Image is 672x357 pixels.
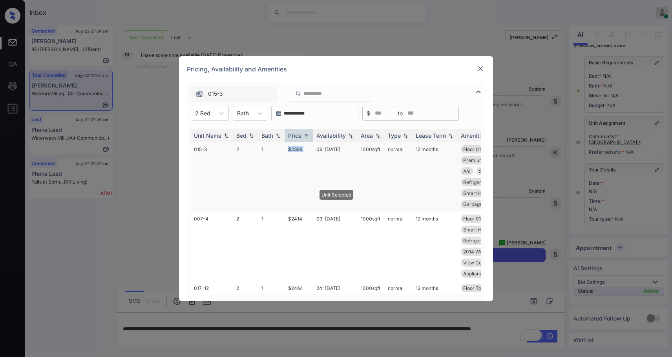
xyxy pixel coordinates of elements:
img: close [477,65,484,73]
td: 03' [DATE] [313,211,358,281]
img: sorting [302,133,310,138]
span: 015-3 [208,89,223,98]
img: sorting [402,133,409,138]
td: $2414 [285,211,313,281]
span: Garbage disposa... [463,201,504,207]
td: normal [385,211,413,281]
div: Type [388,132,401,139]
img: sorting [447,133,455,138]
div: Price [288,132,301,139]
td: 1 [258,281,285,350]
img: sorting [247,133,255,138]
td: $2464 [285,281,313,350]
img: sorting [347,133,354,138]
span: Floor Top [463,285,484,291]
div: Availability [316,132,346,139]
div: Area [361,132,373,139]
span: $ [367,109,370,118]
td: $2399 [285,142,313,211]
td: normal [385,281,413,350]
span: Smart Home Wate... [463,227,508,233]
td: 2 [233,211,258,281]
img: sorting [274,133,282,138]
td: 2 [233,281,258,350]
span: Refrigerator Le... [463,179,500,185]
span: to [398,109,403,118]
span: 2014 Wood Floor... [463,249,504,255]
span: A/c [463,168,471,174]
span: Floor 01 [463,146,481,152]
td: 24' [DATE] [313,281,358,350]
span: Smart Home Door... [463,190,507,196]
span: Floor 01 [463,216,481,222]
td: 017-12 [191,281,233,350]
div: Lease Term [416,132,446,139]
td: 007-4 [191,211,233,281]
td: 12 months [413,142,458,211]
div: Amenities [461,132,487,139]
span: View Courtyard [463,260,498,266]
td: 2 [233,142,258,211]
td: normal [385,142,413,211]
img: icon-zuma [195,90,203,98]
td: 1000 sqft [358,211,385,281]
td: 1 [258,211,285,281]
span: Street View [479,168,505,174]
td: 12 months [413,211,458,281]
img: icon-zuma [474,87,483,97]
td: 1 [258,142,285,211]
td: 1000 sqft [358,281,385,350]
td: 12 months [413,281,458,350]
div: Bath [261,132,273,139]
td: 09' [DATE] [313,142,358,211]
img: icon-zuma [295,90,301,97]
div: Pricing, Availability and Amenities [179,56,493,82]
span: Refrigerator Le... [463,238,500,244]
td: 1000 sqft [358,142,385,211]
span: Appliances Stai... [463,271,501,277]
div: Unit Name [194,132,221,139]
img: sorting [374,133,382,138]
img: sorting [222,133,230,138]
td: 015-3 [191,142,233,211]
div: Bed [236,132,247,139]
span: Premium Floor [463,157,496,163]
